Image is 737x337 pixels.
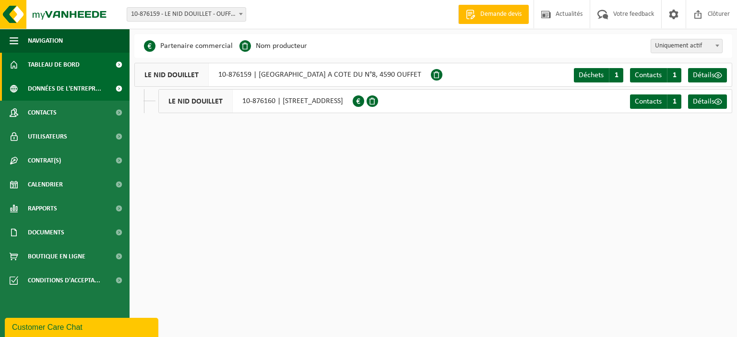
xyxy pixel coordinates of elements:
span: 1 [667,68,681,82]
a: Contacts 1 [630,94,681,109]
span: Détails [693,71,714,79]
div: 10-876160 | [STREET_ADDRESS] [158,89,353,113]
a: Déchets 1 [574,68,623,82]
span: Tableau de bord [28,53,80,77]
span: Contrat(s) [28,149,61,173]
li: Partenaire commercial [144,39,233,53]
span: Navigation [28,29,63,53]
span: Utilisateurs [28,125,67,149]
span: Données de l'entrepr... [28,77,101,101]
span: 1 [609,68,623,82]
span: Demande devis [478,10,524,19]
a: Détails [688,68,727,82]
span: Détails [693,98,714,105]
span: Déchets [579,71,604,79]
a: Demande devis [458,5,529,24]
span: Documents [28,221,64,244]
a: Contacts 1 [630,68,681,82]
iframe: chat widget [5,316,160,337]
li: Nom producteur [239,39,307,53]
span: Contacts [635,98,662,105]
span: 10-876159 - LE NID DOUILLET - OUFFET [127,8,246,21]
span: Rapports [28,197,57,221]
span: LE NID DOUILLET [159,90,233,113]
a: Détails [688,94,727,109]
span: Calendrier [28,173,63,197]
span: 10-876159 - LE NID DOUILLET - OUFFET [127,7,246,22]
div: 10-876159 | [GEOGRAPHIC_DATA] A COTE DU N°8, 4590 OUFFET [134,63,431,87]
span: LE NID DOUILLET [135,63,209,86]
span: Contacts [635,71,662,79]
span: Boutique en ligne [28,244,85,268]
span: Conditions d'accepta... [28,268,100,292]
span: 1 [667,94,681,109]
span: Uniquement actif [651,39,722,53]
span: Contacts [28,101,57,125]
